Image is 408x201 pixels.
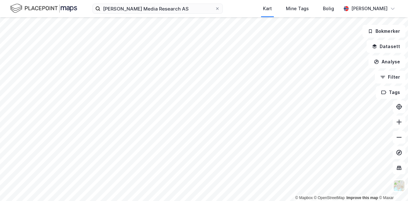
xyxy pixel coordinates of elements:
div: Kart [263,5,272,12]
button: Filter [375,71,405,83]
button: Analyse [368,55,405,68]
a: OpenStreetMap [314,196,345,200]
div: [PERSON_NAME] [351,5,388,12]
input: Søk på adresse, matrikkel, gårdeiere, leietakere eller personer [100,4,215,13]
a: Mapbox [295,196,313,200]
button: Tags [376,86,405,99]
img: logo.f888ab2527a4732fd821a326f86c7f29.svg [10,3,77,14]
div: Bolig [323,5,334,12]
div: Mine Tags [286,5,309,12]
button: Bokmerker [362,25,405,38]
a: Improve this map [346,196,378,200]
iframe: Chat Widget [376,170,408,201]
button: Datasett [367,40,405,53]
